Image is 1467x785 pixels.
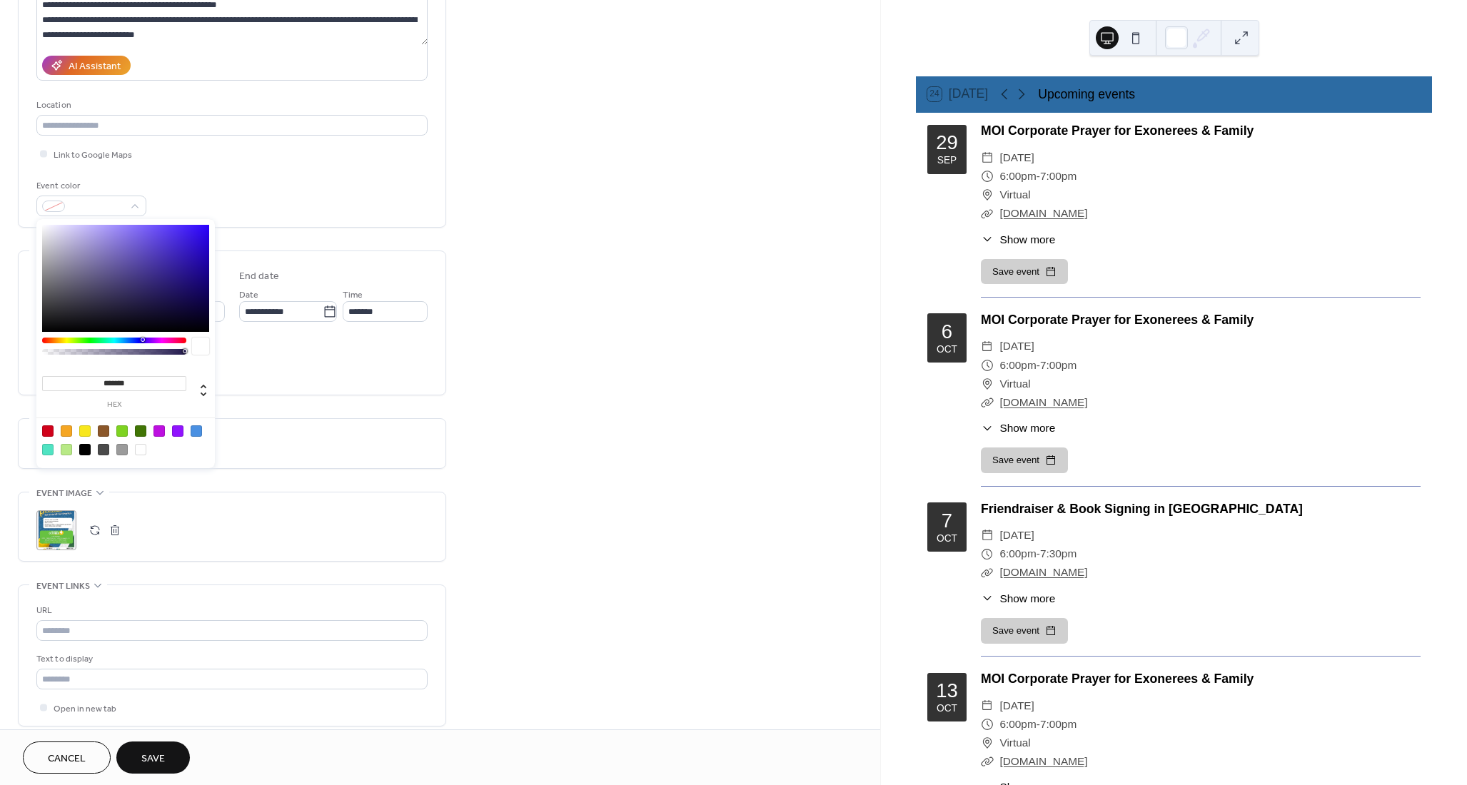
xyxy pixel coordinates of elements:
span: Event image [36,486,92,501]
button: ​Show more [981,590,1055,607]
span: 6:00pm [999,167,1036,186]
div: AI Assistant [69,59,121,74]
span: 7:30pm [1040,545,1077,563]
div: ​ [981,563,994,582]
div: #FFFFFF [135,444,146,455]
label: hex [42,401,186,409]
span: Virtual [999,375,1030,393]
div: ​ [981,734,994,752]
div: #F5A623 [61,425,72,437]
div: Oct [937,345,957,355]
div: 13 [936,681,958,701]
span: [DATE] [999,337,1034,355]
div: Oct [937,534,957,544]
span: Open in new tab [54,702,116,716]
div: Sep [937,156,957,166]
div: 6 [942,322,952,342]
div: #B8E986 [61,444,72,455]
a: [DOMAIN_NAME] [999,207,1087,219]
div: ; [36,510,76,550]
span: Save [141,751,165,766]
button: Save event [981,447,1068,473]
a: [DOMAIN_NAME] [999,755,1087,767]
div: ​ [981,231,994,248]
div: Upcoming events [1038,85,1135,103]
span: Show more [999,231,1055,248]
span: Virtual [999,186,1030,204]
div: 29 [936,133,958,153]
div: ​ [981,375,994,393]
div: #D0021B [42,425,54,437]
div: URL [36,603,425,618]
div: #000000 [79,444,91,455]
button: ​Show more [981,420,1055,436]
div: Text to display [36,652,425,667]
span: Show more [999,590,1055,607]
span: 7:00pm [1040,356,1077,375]
a: [DOMAIN_NAME] [999,396,1087,408]
button: ​Show more [981,231,1055,248]
span: Show more [999,420,1055,436]
div: ​ [981,393,994,412]
div: ​ [981,590,994,607]
div: 7 [942,511,952,531]
div: #50E3C2 [42,444,54,455]
span: Time [343,288,363,303]
div: ​ [981,697,994,715]
div: Location [36,98,425,113]
span: - [1037,356,1040,375]
span: Cancel [48,751,86,766]
span: Event links [36,579,90,594]
span: - [1037,167,1040,186]
div: Event color [36,178,143,193]
div: ​ [981,545,994,563]
div: #8B572A [98,425,109,437]
div: ​ [981,186,994,204]
span: Link to Google Maps [54,148,132,163]
span: 7:00pm [1040,167,1077,186]
div: ​ [981,715,994,734]
div: End date [239,269,279,284]
div: ​ [981,167,994,186]
span: Virtual [999,734,1030,752]
button: Cancel [23,741,111,774]
div: ​ [981,526,994,545]
a: MOI Corporate Prayer for Exonerees & Family [981,313,1254,327]
span: [DATE] [999,526,1034,545]
button: Save event [981,618,1068,644]
a: Friendraiser & Book Signing in [GEOGRAPHIC_DATA] [981,502,1303,516]
span: [DATE] [999,148,1034,167]
button: AI Assistant [42,56,131,75]
div: #F8E71C [79,425,91,437]
span: - [1037,545,1040,563]
a: MOI Corporate Prayer for Exonerees & Family [981,123,1254,138]
div: ​ [981,148,994,167]
button: Save [116,741,190,774]
span: 6:00pm [999,356,1036,375]
div: ​ [981,204,994,223]
span: Date [239,288,258,303]
div: ​ [981,420,994,436]
div: #4A4A4A [98,444,109,455]
div: #417505 [135,425,146,437]
div: ​ [981,337,994,355]
button: Save event [981,259,1068,285]
span: 6:00pm [999,715,1036,734]
div: ​ [981,752,994,771]
div: #4A90E2 [191,425,202,437]
span: 6:00pm [999,545,1036,563]
div: #7ED321 [116,425,128,437]
div: #9013FE [172,425,183,437]
span: - [1037,715,1040,734]
a: MOI Corporate Prayer for Exonerees & Family [981,672,1254,686]
span: [DATE] [999,697,1034,715]
a: [DOMAIN_NAME] [999,566,1087,578]
span: 7:00pm [1040,715,1077,734]
div: ​ [981,356,994,375]
div: #BD10E0 [153,425,165,437]
div: #9B9B9B [116,444,128,455]
div: Oct [937,704,957,714]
